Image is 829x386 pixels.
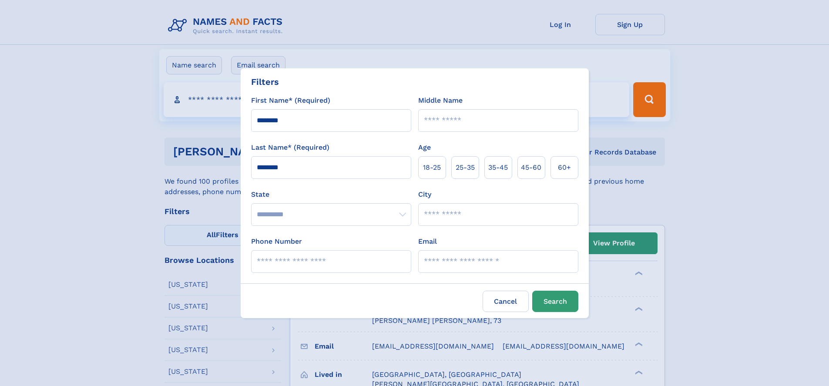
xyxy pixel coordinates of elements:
label: Last Name* (Required) [251,142,329,153]
label: State [251,189,411,200]
label: Age [418,142,431,153]
label: Cancel [483,291,529,312]
span: 45‑60 [521,162,541,173]
span: 25‑35 [456,162,475,173]
label: Phone Number [251,236,302,247]
label: Email [418,236,437,247]
span: 60+ [558,162,571,173]
label: Middle Name [418,95,463,106]
button: Search [532,291,578,312]
span: 18‑25 [423,162,441,173]
label: City [418,189,431,200]
span: 35‑45 [488,162,508,173]
label: First Name* (Required) [251,95,330,106]
div: Filters [251,75,279,88]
